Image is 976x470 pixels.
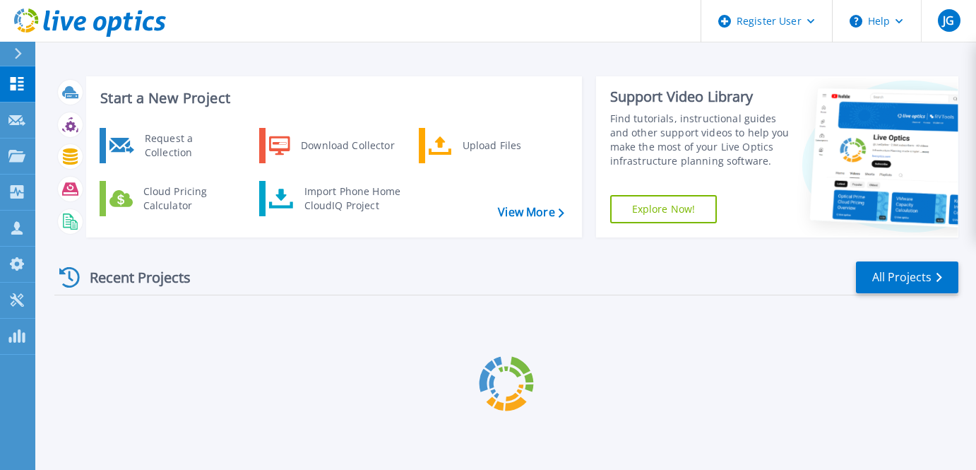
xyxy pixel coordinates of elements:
[498,206,564,219] a: View More
[610,112,791,168] div: Find tutorials, instructional guides and other support videos to help you make the most of your L...
[259,128,404,163] a: Download Collector
[100,181,244,216] a: Cloud Pricing Calculator
[138,131,241,160] div: Request a Collection
[943,15,954,26] span: JG
[856,262,958,293] a: All Projects
[100,90,564,106] h3: Start a New Project
[419,128,564,163] a: Upload Files
[610,195,718,223] a: Explore Now!
[294,131,400,160] div: Download Collector
[54,260,210,295] div: Recent Projects
[297,184,407,213] div: Import Phone Home CloudIQ Project
[100,128,244,163] a: Request a Collection
[456,131,560,160] div: Upload Files
[136,184,241,213] div: Cloud Pricing Calculator
[610,88,791,106] div: Support Video Library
